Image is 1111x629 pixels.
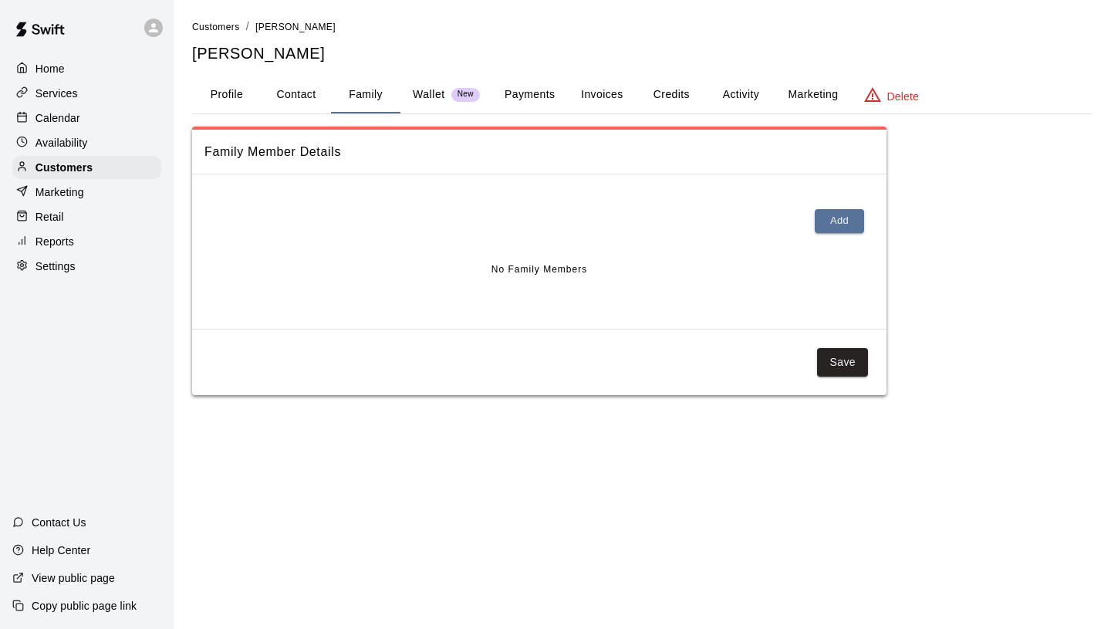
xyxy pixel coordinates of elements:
[192,43,1092,64] h5: [PERSON_NAME]
[706,76,775,113] button: Activity
[12,230,161,253] a: Reports
[12,156,161,179] a: Customers
[815,209,864,233] button: Add
[192,76,262,113] button: Profile
[492,76,567,113] button: Payments
[451,90,480,100] span: New
[12,255,161,278] a: Settings
[12,107,161,130] a: Calendar
[567,76,637,113] button: Invoices
[32,598,137,614] p: Copy public page link
[775,76,850,113] button: Marketing
[35,61,65,76] p: Home
[192,19,1092,36] nav: breadcrumb
[192,20,240,32] a: Customers
[32,570,115,586] p: View public page
[35,160,93,175] p: Customers
[12,57,161,80] a: Home
[35,259,76,274] p: Settings
[35,135,88,150] p: Availability
[255,22,336,32] span: [PERSON_NAME]
[413,86,445,103] p: Wallet
[887,89,919,104] p: Delete
[35,110,80,126] p: Calendar
[35,209,64,225] p: Retail
[35,234,74,249] p: Reports
[32,543,90,558] p: Help Center
[817,348,868,377] button: Save
[192,76,1092,113] div: basic tabs example
[12,205,161,228] a: Retail
[246,19,249,35] li: /
[637,76,706,113] button: Credits
[35,86,78,101] p: Services
[192,22,240,32] span: Customers
[204,142,874,162] span: Family Member Details
[491,258,587,282] span: No Family Members
[35,184,84,200] p: Marketing
[262,76,331,113] button: Contact
[12,131,161,154] a: Availability
[12,82,161,105] a: Services
[32,515,86,530] p: Contact Us
[331,76,400,113] button: Family
[12,181,161,204] a: Marketing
